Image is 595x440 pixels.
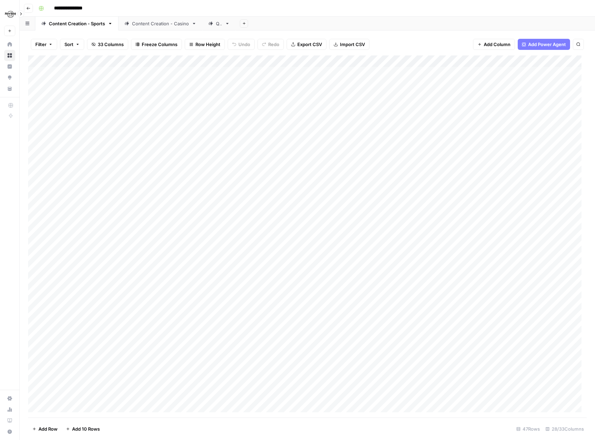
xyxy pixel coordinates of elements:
[131,39,182,50] button: Freeze Columns
[4,61,15,72] a: Insights
[49,20,105,27] div: Content Creation - Sports
[4,83,15,94] a: Your Data
[195,41,220,48] span: Row Height
[514,423,543,434] div: 47 Rows
[4,415,15,426] a: Learning Hub
[4,8,17,20] img: Hard Rock Digital Logo
[473,39,515,50] button: Add Column
[87,39,128,50] button: 33 Columns
[64,41,73,48] span: Sort
[4,50,15,61] a: Browse
[329,39,369,50] button: Import CSV
[4,6,15,23] button: Workspace: Hard Rock Digital
[4,39,15,50] a: Home
[238,41,250,48] span: Undo
[62,423,104,434] button: Add 10 Rows
[4,72,15,83] a: Opportunities
[484,41,510,48] span: Add Column
[287,39,326,50] button: Export CSV
[257,39,284,50] button: Redo
[142,41,177,48] span: Freeze Columns
[202,17,236,30] a: QA
[340,41,365,48] span: Import CSV
[297,41,322,48] span: Export CSV
[132,20,189,27] div: Content Creation - Casino
[60,39,84,50] button: Sort
[528,41,566,48] span: Add Power Agent
[185,39,225,50] button: Row Height
[72,425,100,432] span: Add 10 Rows
[35,41,46,48] span: Filter
[35,17,119,30] a: Content Creation - Sports
[28,423,62,434] button: Add Row
[4,426,15,437] button: Help + Support
[268,41,279,48] span: Redo
[4,393,15,404] a: Settings
[31,39,57,50] button: Filter
[216,20,222,27] div: QA
[543,423,587,434] div: 28/33 Columns
[119,17,202,30] a: Content Creation - Casino
[518,39,570,50] button: Add Power Agent
[4,404,15,415] a: Usage
[38,425,58,432] span: Add Row
[228,39,255,50] button: Undo
[98,41,124,48] span: 33 Columns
